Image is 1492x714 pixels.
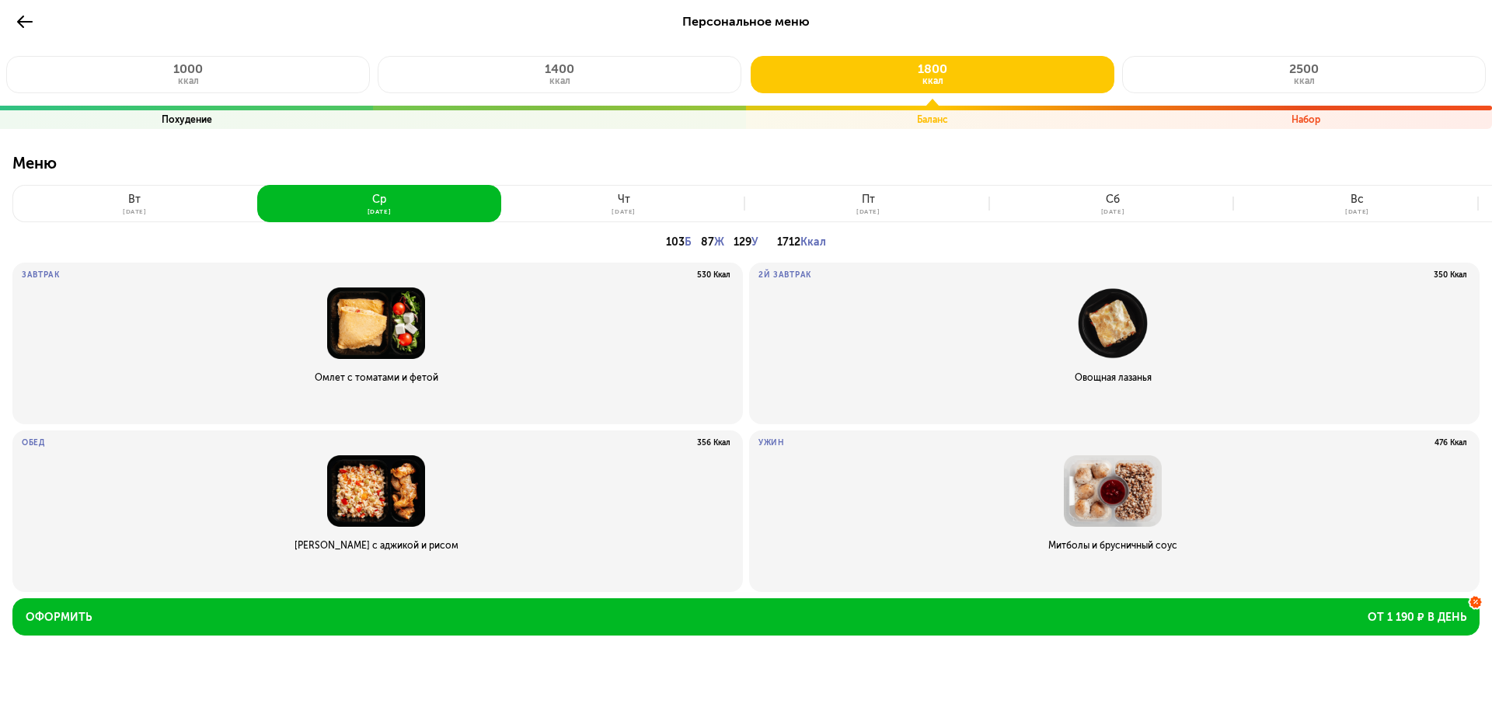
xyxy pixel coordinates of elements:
p: Омлет с томатами и фетой [22,371,730,384]
button: сб[DATE] [991,185,1236,222]
span: У [751,235,758,249]
div: пт [862,193,875,206]
p: [PERSON_NAME] с аджикой и рисом [22,539,730,552]
div: вс [1351,193,1364,206]
div: [DATE] [856,208,880,214]
p: Набор [1292,113,1320,126]
p: Овощная лазанья [758,371,1467,384]
span: Ккал [800,235,826,249]
div: [DATE] [612,208,636,214]
img: Омлет с томатами и фетой [22,287,730,359]
span: 2500 [1289,61,1319,76]
p: 2й завтрак [758,270,811,280]
p: 1712 [777,232,826,253]
span: 1400 [545,61,574,76]
button: чт[DATE] [501,185,746,222]
button: 1400ккал [378,56,741,93]
p: 103 [666,232,692,253]
span: Персональное меню [682,14,810,29]
button: ср[DATE] [257,185,502,222]
p: Баланс [917,113,948,126]
p: 87 [701,232,724,253]
img: Курица с аджикой и рисом [22,455,730,527]
span: ккал [922,75,943,86]
button: 1000ккал [6,56,370,93]
div: [DATE] [368,208,392,214]
p: Меню [12,154,1480,185]
div: ср [372,193,386,206]
p: Обед [22,438,45,448]
div: сб [1106,193,1120,206]
div: [DATE] [1101,208,1125,214]
span: 1000 [173,61,203,76]
button: вт[DATE] [12,185,257,222]
p: 530 Ккал [697,270,730,280]
p: 356 Ккал [697,438,730,448]
button: 1800ккал [751,56,1114,93]
button: пт[DATE] [746,185,991,222]
span: Б [685,235,692,249]
div: [DATE] [123,208,147,214]
button: 2500ккал [1122,56,1486,93]
img: Митболы и брусничный соус [758,455,1467,527]
span: 1800 [918,61,947,76]
p: 350 Ккал [1434,270,1467,280]
p: Митболы и брусничный соус [758,539,1467,552]
div: чт [618,193,630,206]
div: вт [128,193,141,206]
p: Ужин [758,438,785,448]
img: Овощная лазанья [758,287,1467,359]
button: вс[DATE] [1235,185,1480,222]
div: [DATE] [1345,208,1369,214]
p: Завтрак [22,270,60,280]
span: ккал [178,75,199,86]
p: 129 [734,232,758,253]
p: 476 Ккал [1434,438,1467,448]
span: Ж [714,235,724,249]
button: Оформитьот 1 190 ₽ в день [12,598,1480,636]
p: Похудение [162,113,212,126]
span: ккал [549,75,570,86]
span: от 1 190 ₽ в день [1368,610,1466,625]
span: ккал [1294,75,1315,86]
